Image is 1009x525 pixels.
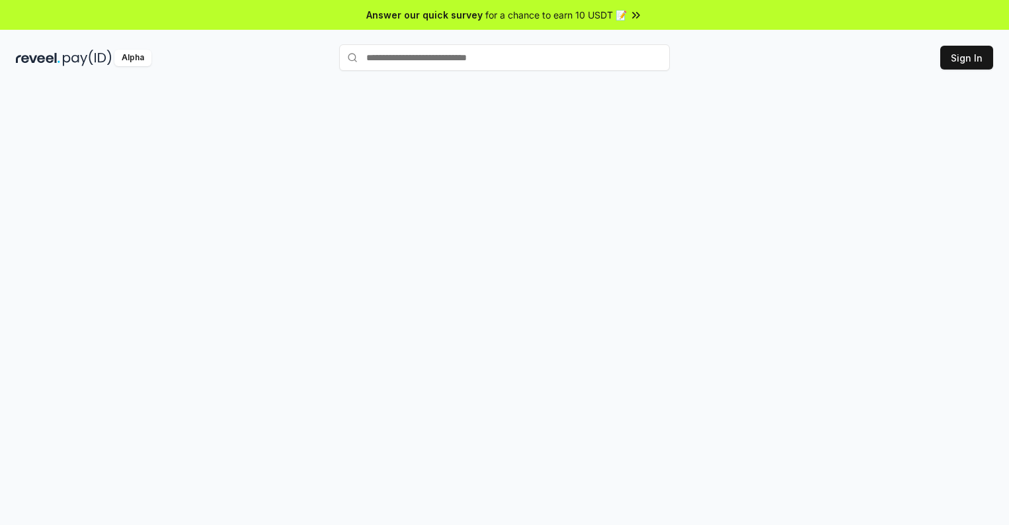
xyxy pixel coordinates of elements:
[16,50,60,66] img: reveel_dark
[114,50,151,66] div: Alpha
[63,50,112,66] img: pay_id
[940,46,993,70] button: Sign In
[485,8,627,22] span: for a chance to earn 10 USDT 📝
[366,8,483,22] span: Answer our quick survey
